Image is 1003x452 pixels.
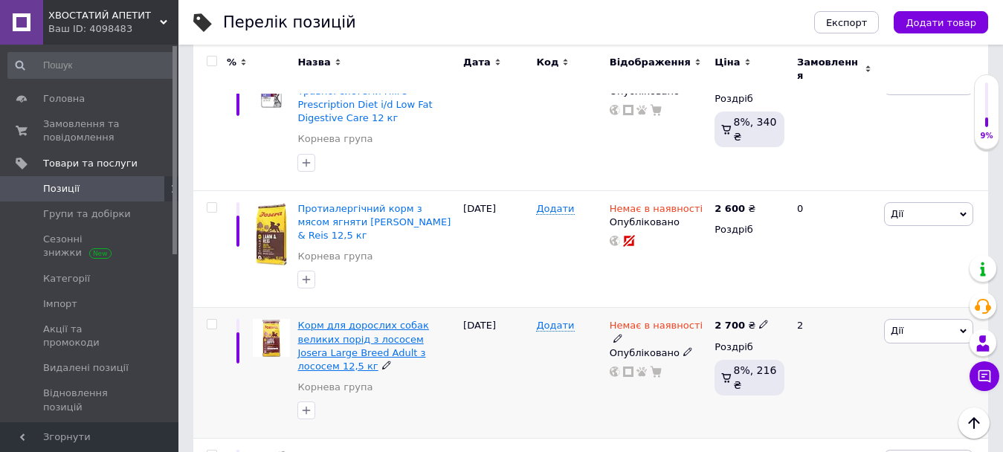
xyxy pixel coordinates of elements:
[463,56,491,69] span: Дата
[975,131,999,141] div: 9%
[610,56,691,69] span: Відображення
[43,297,77,311] span: Імпорт
[826,17,868,28] span: Експорт
[297,56,330,69] span: Назва
[297,132,373,146] a: Корнева група
[788,308,880,439] div: 2
[43,323,138,349] span: Акції та промокоди
[814,11,880,33] button: Експорт
[715,320,745,331] b: 2 700
[43,157,138,170] span: Товари та послуги
[43,182,80,196] span: Позиції
[734,116,777,143] span: 8%, 340 ₴
[297,203,451,241] a: Протиалергічний корм з мясом ягняти [PERSON_NAME] & Reis 12,5 кг
[253,202,290,266] img: Противоаллергический корм с мясом ягненка Josera Lamm & Reis 12,5 кг
[610,216,708,229] div: Опубліковано
[715,203,745,214] b: 2 600
[797,56,861,83] span: Замовлення
[43,387,138,413] span: Відновлення позицій
[43,233,138,259] span: Сезонні знижки
[734,364,777,391] span: 8%, 216 ₴
[43,361,129,375] span: Видалені позиції
[459,190,532,308] div: [DATE]
[715,56,740,69] span: Ціна
[788,59,880,190] div: 1
[715,319,769,332] div: ₴
[610,320,703,335] span: Немає в наявності
[894,11,988,33] button: Додати товар
[7,52,175,79] input: Пошук
[970,361,999,391] button: Чат з покупцем
[227,56,236,69] span: %
[536,203,574,215] span: Додати
[536,320,574,332] span: Додати
[715,202,755,216] div: ₴
[43,117,138,144] span: Замовлення та повідомлення
[788,190,880,308] div: 0
[43,207,131,221] span: Групи та добірки
[48,9,160,22] span: ХВОСТАТИЙ АПЕТИТ
[297,381,373,394] a: Корнева група
[906,17,976,28] span: Додати товар
[958,407,990,439] button: Наверх
[253,319,290,356] img: Корм для взрослых собак крупных пород с лососем Josera Large Breed Adult с лососем 12,5 кг
[223,15,356,30] div: Перелік позицій
[715,223,784,236] div: Роздріб
[610,346,708,360] div: Опубліковано
[459,308,532,439] div: [DATE]
[610,203,703,219] span: Немає в наявності
[891,208,903,219] span: Дії
[715,92,784,106] div: Роздріб
[715,340,784,354] div: Роздріб
[297,250,373,263] a: Корнева група
[297,320,428,372] a: Корм для дорослих собак великих порід з лососем Josera Large Breed Adult з лососем 12,5 кг
[48,22,178,36] div: Ваш ID: 4098483
[536,56,558,69] span: Код
[43,272,90,285] span: Категорії
[891,325,903,336] span: Дії
[459,59,532,190] div: [DATE]
[43,92,85,106] span: Головна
